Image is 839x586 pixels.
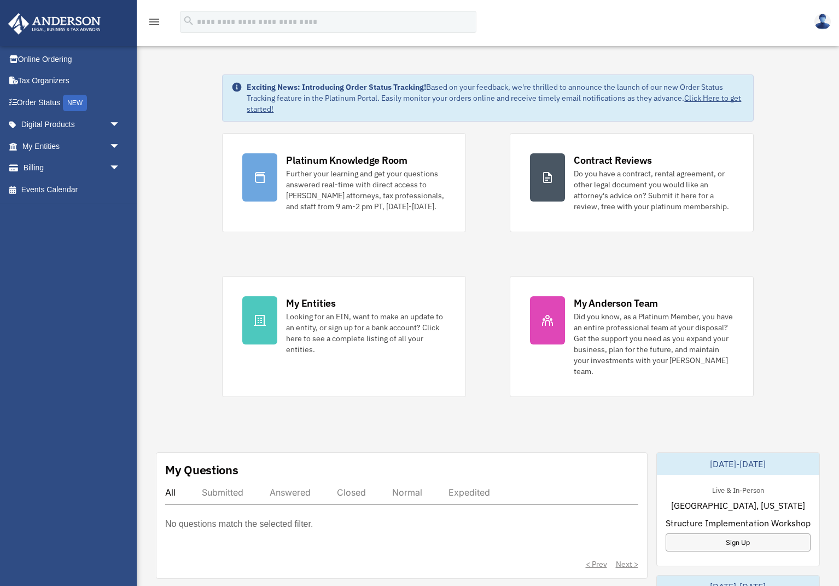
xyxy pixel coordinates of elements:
[8,91,137,114] a: Order StatusNEW
[286,153,407,167] div: Platinum Knowledge Room
[183,15,195,27] i: search
[448,487,490,498] div: Expedited
[337,487,366,498] div: Closed
[247,82,744,114] div: Based on your feedback, we're thrilled to announce the launch of our new Order Status Tracking fe...
[8,157,137,179] a: Billingarrow_drop_down
[286,168,446,212] div: Further your learning and get your questions answered real-time with direct access to [PERSON_NAM...
[574,311,733,377] div: Did you know, as a Platinum Member, you have an entire professional team at your disposal? Get th...
[8,70,137,92] a: Tax Organizers
[671,499,805,512] span: [GEOGRAPHIC_DATA], [US_STATE]
[63,95,87,111] div: NEW
[574,296,658,310] div: My Anderson Team
[286,296,335,310] div: My Entities
[165,487,176,498] div: All
[109,157,131,180] span: arrow_drop_down
[574,153,652,167] div: Contract Reviews
[247,93,741,114] a: Click Here to get started!
[165,462,238,478] div: My Questions
[148,15,161,28] i: menu
[202,487,243,498] div: Submitted
[247,82,426,92] strong: Exciting News: Introducing Order Status Tracking!
[510,133,754,232] a: Contract Reviews Do you have a contract, rental agreement, or other legal document you would like...
[666,516,811,530] span: Structure Implementation Workshop
[5,13,104,35] img: Anderson Advisors Platinum Portal
[8,179,137,200] a: Events Calendar
[574,168,733,212] div: Do you have a contract, rental agreement, or other legal document you would like an attorney's ad...
[657,453,820,475] div: [DATE]-[DATE]
[222,276,466,397] a: My Entities Looking for an EIN, want to make an update to an entity, or sign up for a bank accoun...
[814,14,831,30] img: User Pic
[8,114,137,136] a: Digital Productsarrow_drop_down
[666,533,811,551] a: Sign Up
[109,135,131,158] span: arrow_drop_down
[392,487,422,498] div: Normal
[222,133,466,232] a: Platinum Knowledge Room Further your learning and get your questions answered real-time with dire...
[165,516,313,532] p: No questions match the selected filter.
[286,311,446,355] div: Looking for an EIN, want to make an update to an entity, or sign up for a bank account? Click her...
[270,487,311,498] div: Answered
[8,48,137,70] a: Online Ordering
[510,276,754,397] a: My Anderson Team Did you know, as a Platinum Member, you have an entire professional team at your...
[148,19,161,28] a: menu
[8,135,137,157] a: My Entitiesarrow_drop_down
[109,114,131,136] span: arrow_drop_down
[703,484,773,495] div: Live & In-Person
